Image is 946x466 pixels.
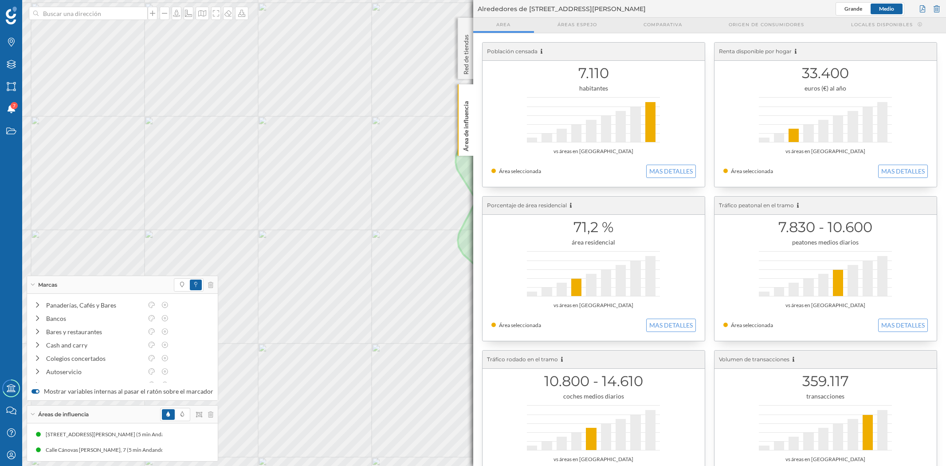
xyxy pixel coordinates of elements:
[723,373,928,390] h1: 359.117
[491,147,696,156] div: vs áreas en [GEOGRAPHIC_DATA]
[731,322,773,328] span: Área seleccionada
[46,300,143,310] div: Panaderías, Cafés y Bares
[879,5,894,12] span: Medio
[491,238,696,247] div: área residencial
[483,43,705,61] div: Población censada
[491,84,696,93] div: habitantes
[723,65,928,82] h1: 33.400
[714,197,937,215] div: Tráfico peatonal en el tramo
[46,430,180,439] div: [STREET_ADDRESS][PERSON_NAME] (5 min Andando)
[714,43,937,61] div: Renta disponible por hogar
[491,373,696,390] h1: 10.800 - 14.610
[878,165,928,178] button: MAS DETALLES
[723,219,928,236] h1: 7.830 - 10.600
[723,455,928,464] div: vs áreas en [GEOGRAPHIC_DATA]
[46,327,143,336] div: Bares y restaurantes
[644,21,682,28] span: Comparativa
[723,238,928,247] div: peatones medios diarios
[491,219,696,236] h1: 71,2 %
[557,21,597,28] span: Áreas espejo
[729,21,804,28] span: Origen de consumidores
[46,314,143,323] div: Bancos
[483,197,705,215] div: Porcentaje de área residencial
[491,455,696,464] div: vs áreas en [GEOGRAPHIC_DATA]
[646,319,696,332] button: MAS DETALLES
[723,301,928,310] div: vs áreas en [GEOGRAPHIC_DATA]
[731,168,773,174] span: Área seleccionada
[6,7,17,24] img: Geoblink Logo
[461,98,470,151] p: Área de influencia
[461,31,470,75] p: Red de tiendas
[723,147,928,156] div: vs áreas en [GEOGRAPHIC_DATA]
[38,411,89,419] span: Áreas de influencia
[499,322,541,328] span: Área seleccionada
[483,351,705,369] div: Tráfico rodado en el tramo
[491,301,696,310] div: vs áreas en [GEOGRAPHIC_DATA]
[46,340,143,350] div: Cash and carry
[851,21,913,28] span: Locales disponibles
[46,380,143,390] div: Comida Rápida
[31,387,213,396] label: Mostrar variables internas al pasar el ratón sobre el marcador
[491,65,696,82] h1: 7.110
[499,168,541,174] span: Área seleccionada
[38,281,57,289] span: Marcas
[478,4,646,13] span: Alrededores de [STREET_ADDRESS][PERSON_NAME]
[491,392,696,401] div: coches medios diarios
[13,101,16,110] span: 7
[646,165,696,178] button: MAS DETALLES
[46,354,143,363] div: Colegios concertados
[46,446,170,454] div: Calle Cánovas [PERSON_NAME], 7 (5 min Andando)
[878,319,928,332] button: MAS DETALLES
[496,21,510,28] span: Area
[46,367,143,376] div: Autoservicio
[723,84,928,93] div: euros (€) al año
[844,5,862,12] span: Grande
[723,392,928,401] div: transacciones
[714,351,937,369] div: Volumen de transacciones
